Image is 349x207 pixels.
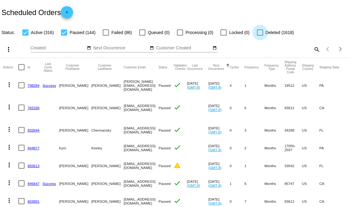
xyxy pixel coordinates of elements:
[59,94,91,121] mat-cell: [PERSON_NAME]
[159,182,171,186] span: Paused
[43,182,56,186] a: Success
[43,83,56,87] a: Success
[124,121,159,139] mat-cell: [EMAIL_ADDRESS][DOMAIN_NAME]
[91,157,124,174] mat-cell: [PERSON_NAME]
[284,139,302,157] mat-cell: 17050-2597
[159,106,171,110] span: Paused
[187,76,208,94] mat-cell: [DATE]
[63,10,71,17] mat-icon: add
[6,81,13,88] mat-icon: more_vert
[59,64,86,71] button: Change sorting for CustomerFirstName
[244,139,264,157] mat-cell: 2
[208,85,221,89] a: (GMT-8)
[264,157,284,174] mat-cell: Months
[302,94,319,121] mat-cell: US
[284,121,302,139] mat-cell: 34288
[91,64,118,71] button: Change sorting for CustomerLastName
[31,29,54,36] span: Active (316)
[124,174,159,192] mat-cell: [EMAIL_ADDRESS][DOMAIN_NAME]
[91,174,124,192] mat-cell: [PERSON_NAME]
[264,139,284,157] mat-cell: Months
[174,81,181,89] mat-icon: check
[5,46,12,53] mat-icon: more_vert
[159,65,167,69] button: Change sorting for Status
[284,157,302,174] mat-cell: 33542
[208,108,221,112] a: (GMT-8)
[208,166,221,170] a: (GMT-8)
[124,76,159,94] mat-cell: [PERSON_NAME][EMAIL_ADDRESS][DOMAIN_NAME]
[208,64,224,71] button: Change sorting for NextOccurrenceUtc
[159,164,171,168] span: Paused
[159,146,171,150] span: Paused
[93,46,148,51] input: Next Occurrence
[208,201,221,205] a: (GMT-8)
[59,76,91,94] mat-cell: [PERSON_NAME]
[284,60,296,74] button: Change sorting for ShippingPostcode
[87,46,91,51] mat-icon: date_range
[208,174,230,192] mat-cell: [DATE]
[59,174,91,192] mat-cell: [PERSON_NAME]
[284,76,302,94] mat-cell: 19512
[59,157,91,174] mat-cell: [PERSON_NAME]
[6,126,13,133] mat-icon: more_vert
[159,199,171,203] span: Paused
[28,199,40,203] a: 803891
[174,144,181,151] mat-icon: check
[6,144,13,151] mat-icon: more_vert
[124,157,159,174] mat-cell: [EMAIL_ADDRESS][DOMAIN_NAME]
[30,46,86,51] input: Created
[313,44,320,54] mat-icon: search
[187,174,208,192] mat-cell: [DATE]
[230,174,244,192] mat-cell: 1
[70,29,95,36] span: Paused (144)
[319,65,339,69] button: Change sorting for ShippingState
[244,65,259,69] button: Change sorting for Frequency
[174,162,181,169] mat-icon: warning
[28,106,40,110] a: 765330
[59,139,91,157] mat-cell: Kym
[208,183,221,187] a: (GMT-8)
[264,64,279,71] button: Change sorting for FrequencyType
[6,179,13,186] mat-icon: more_vert
[230,65,239,69] button: Change sorting for Cycles
[159,83,171,87] span: Paused
[244,174,264,192] mat-cell: 6
[302,174,319,192] mat-cell: US
[302,64,314,71] button: Change sorting for ShippingCountry
[208,139,230,157] mat-cell: [DATE]
[244,76,264,94] mat-cell: 1
[28,182,40,186] a: 846647
[174,179,181,187] mat-icon: check
[59,121,91,139] mat-cell: [PERSON_NAME]
[302,121,319,139] mat-cell: US
[28,83,40,87] a: 798284
[208,130,221,134] a: (GMT-8)
[187,85,200,89] a: (GMT-8)
[187,64,203,71] button: Change sorting for LastOccurrenceUtc
[302,157,319,174] mat-cell: US
[208,121,230,139] mat-cell: [DATE]
[208,148,221,152] a: (GMT-8)
[230,139,244,157] mat-cell: 0
[230,94,244,121] mat-cell: 0
[334,43,347,55] button: Next page
[6,103,13,111] mat-icon: more_vert
[230,76,244,94] mat-cell: 4
[174,104,181,111] mat-icon: check
[266,29,294,36] span: Deleted (1618)
[229,29,249,36] span: Locked (0)
[230,121,244,139] mat-cell: 0
[148,29,170,36] span: Queued (0)
[91,121,124,139] mat-cell: Chermansky
[6,197,13,204] mat-icon: more_vert
[264,76,284,94] mat-cell: Months
[150,46,154,51] mat-icon: date_range
[3,58,18,76] mat-header-cell: Actions
[2,30,15,35] span: Status:
[124,94,159,121] mat-cell: [EMAIL_ADDRESS][DOMAIN_NAME]
[213,46,217,51] mat-icon: date_range
[91,76,124,94] mat-cell: [PERSON_NAME]
[28,65,30,69] button: Change sorting for Id
[111,29,132,36] span: Failed (86)
[244,94,264,121] mat-cell: 5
